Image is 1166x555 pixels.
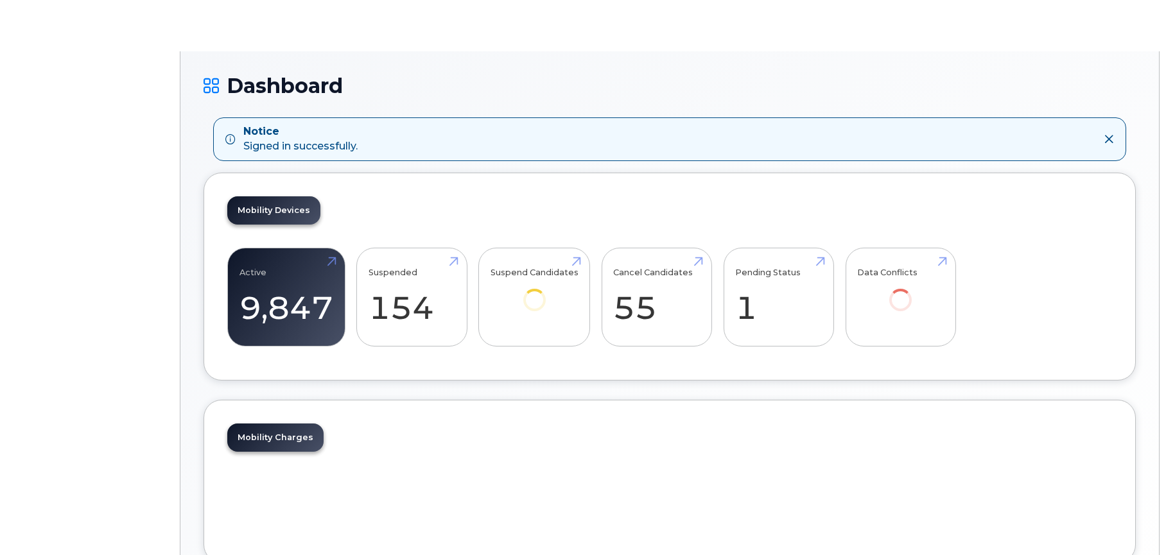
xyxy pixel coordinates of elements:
a: Suspend Candidates [491,255,579,329]
h1: Dashboard [204,74,1136,97]
strong: Notice [243,124,358,139]
a: Cancel Candidates 55 [613,255,700,339]
a: Active 9,847 [239,255,333,339]
a: Suspended 154 [369,255,455,339]
a: Mobility Charges [227,423,324,452]
a: Mobility Devices [227,196,320,225]
div: Signed in successfully. [243,124,358,154]
a: Data Conflicts [857,255,944,329]
a: Pending Status 1 [735,255,822,339]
